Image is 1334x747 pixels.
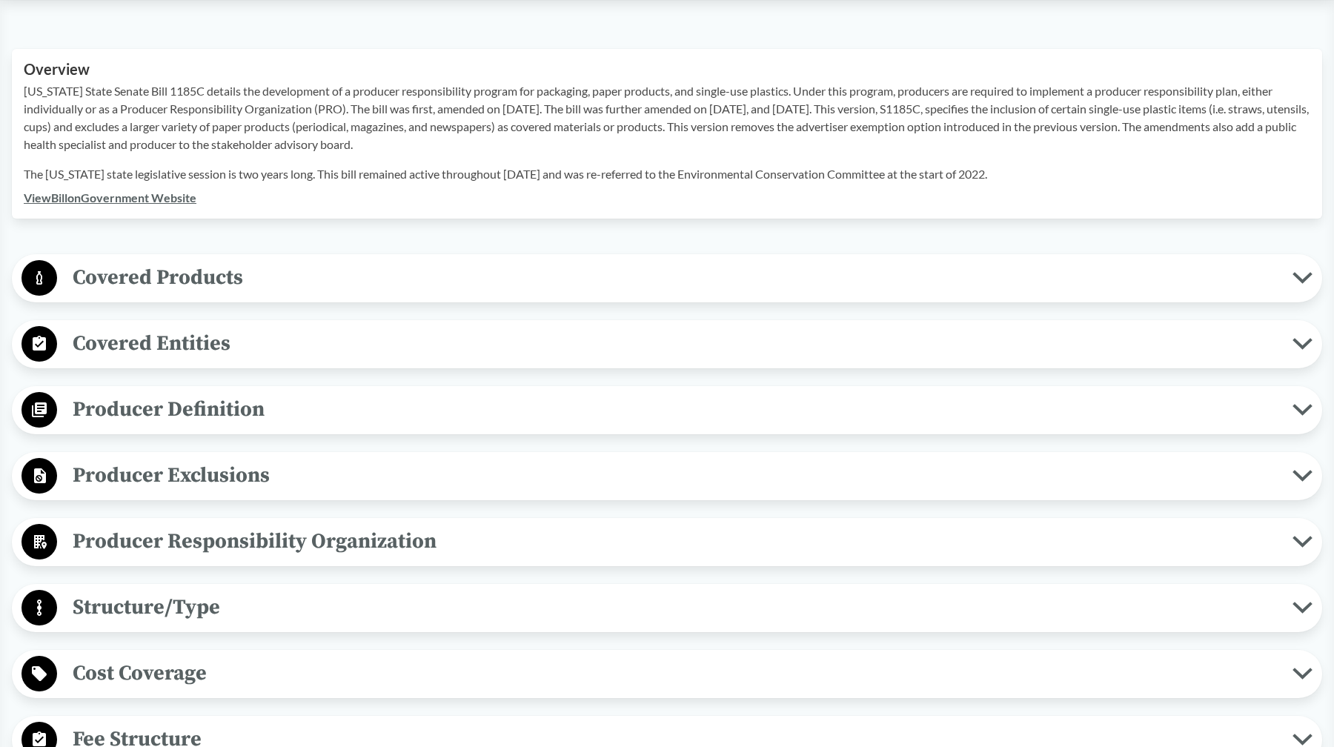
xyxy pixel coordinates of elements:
[17,391,1317,429] button: Producer Definition
[57,657,1292,690] span: Cost Coverage
[17,259,1317,297] button: Covered Products
[24,61,1310,78] h2: Overview
[17,589,1317,627] button: Structure/Type
[17,523,1317,561] button: Producer Responsibility Organization
[24,82,1310,153] p: [US_STATE] State Senate Bill 1185C details the development of a producer responsibility program f...
[24,165,1310,183] p: The [US_STATE] state legislative session is two years long. This bill remained active throughout ...
[57,459,1292,492] span: Producer Exclusions
[17,655,1317,693] button: Cost Coverage
[24,190,196,205] a: ViewBillonGovernment Website
[57,591,1292,624] span: Structure/Type
[17,457,1317,495] button: Producer Exclusions
[57,327,1292,360] span: Covered Entities
[57,261,1292,294] span: Covered Products
[57,525,1292,558] span: Producer Responsibility Organization
[17,325,1317,363] button: Covered Entities
[57,393,1292,426] span: Producer Definition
